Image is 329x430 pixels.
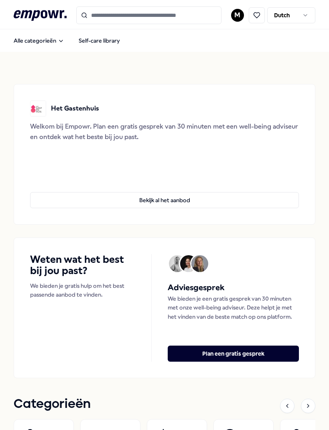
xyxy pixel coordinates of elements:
h1: Categorieën [14,394,91,414]
h4: Weten wat het best bij jou past? [30,254,135,276]
img: Avatar [180,255,197,272]
button: Bekijk al het aanbod [30,192,299,208]
p: Het Gastenhuis [51,103,99,114]
button: Alle categorieën [7,33,71,49]
img: Avatar [191,255,208,272]
h5: Adviesgesprek [168,281,299,294]
div: Welkom bij Empowr. Plan een gratis gesprek van 30 minuten met een well-being adviseur en ontdek w... [30,121,299,142]
button: Plan een gratis gesprek [168,346,299,362]
button: M [231,9,244,22]
a: Bekijk al het aanbod [30,179,299,208]
p: We bieden je een gratis gesprek van 30 minuten met onze well-being adviseur. Deze helpt je met he... [168,294,299,321]
img: Het Gastenhuis [30,100,46,117]
img: Avatar [169,255,186,272]
p: We bieden je gratis hulp om het best passende aanbod te vinden. [30,281,135,299]
input: Search for products, categories or subcategories [76,6,221,24]
nav: Main [7,33,126,49]
a: Self-care library [72,33,126,49]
